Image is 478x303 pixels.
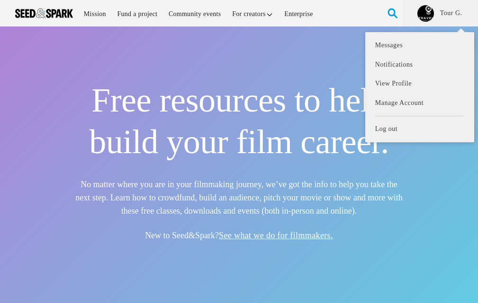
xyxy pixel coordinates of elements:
[365,36,474,55] a: Messages
[365,55,474,74] a: Notifications
[113,4,162,24] a: Fund a project
[15,9,73,18] img: Seed amp; Spark
[365,74,474,94] a: View Profile
[365,93,474,113] a: Manage Account
[417,5,434,22] img: c840469883cf15bc.png
[75,178,403,217] h5: No matter where you are in your filmmaking journey, we’ve got the info to help you take the next ...
[164,4,225,24] a: Community events
[75,229,403,242] h5: New to Seed&Spark?
[227,4,278,24] a: For creators
[75,79,403,163] h1: Free resources to help build your film career.
[219,231,333,240] a: See what we do for filmmakers.
[280,4,318,24] a: Enterprise
[439,9,463,18] a: Tour G.
[365,120,474,139] a: Log out
[79,4,111,24] a: Mission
